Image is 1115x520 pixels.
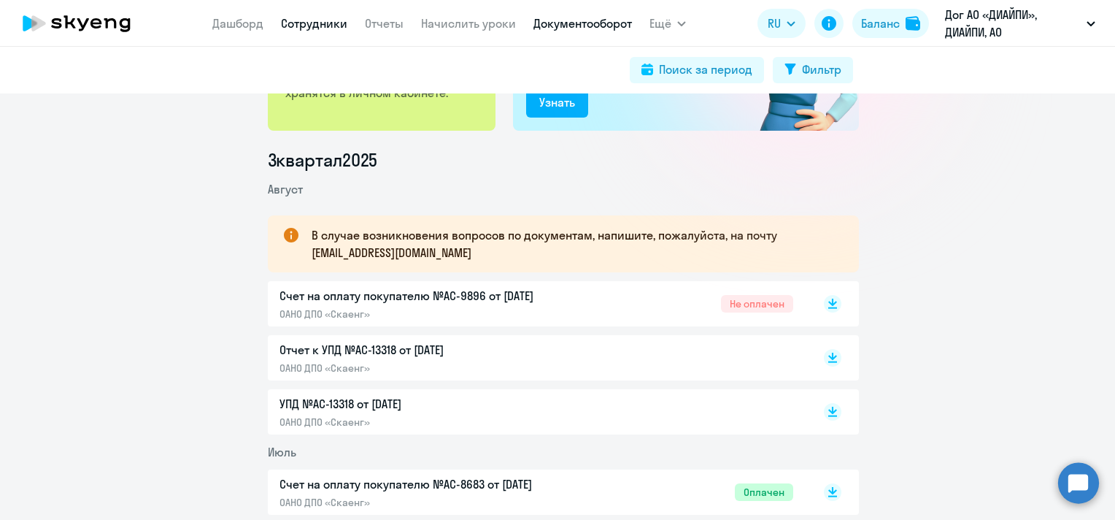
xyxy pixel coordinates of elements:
[279,416,586,429] p: ОАНО ДПО «Скаенг»
[281,16,347,31] a: Сотрудники
[659,61,752,78] div: Поиск за период
[861,15,900,32] div: Баланс
[773,57,853,83] button: Фильтр
[279,287,793,321] a: Счет на оплату покупателю №AC-9896 от [DATE]ОАНО ДПО «Скаенг»Не оплачен
[279,362,586,375] p: ОАНО ДПО «Скаенг»
[212,16,263,31] a: Дашборд
[279,475,586,493] p: Счет на оплату покупателю №AC-8683 от [DATE]
[279,341,586,359] p: Отчет к УПД №AC-13318 от [DATE]
[757,9,806,38] button: RU
[268,182,303,196] span: Август
[279,307,586,321] p: ОАНО ДПО «Скаенг»
[630,57,764,83] button: Поиск за период
[279,395,793,429] a: УПД №AC-13318 от [DATE]ОАНО ДПО «Скаенг»
[906,16,920,31] img: balance
[421,16,516,31] a: Начислить уроки
[735,483,793,501] span: Оплачен
[768,15,781,32] span: RU
[938,6,1103,41] button: Дог АО «ДИАЙПИ», ДИАЙПИ, АО
[649,9,686,38] button: Ещё
[279,395,586,413] p: УПД №AC-13318 от [DATE]
[279,287,586,305] p: Счет на оплату покупателю №AC-9896 от [DATE]
[852,9,929,38] button: Балансbalance
[721,295,793,313] span: Не оплачен
[268,445,296,459] span: Июль
[539,93,575,111] div: Узнать
[312,226,833,261] p: В случае возникновения вопросов по документам, напишите, пожалуйста, на почту [EMAIL_ADDRESS][DOM...
[945,6,1081,41] p: Дог АО «ДИАЙПИ», ДИАЙПИ, АО
[279,475,793,509] a: Счет на оплату покупателю №AC-8683 от [DATE]ОАНО ДПО «Скаенг»Оплачен
[526,88,588,118] button: Узнать
[279,341,793,375] a: Отчет к УПД №AC-13318 от [DATE]ОАНО ДПО «Скаенг»
[802,61,841,78] div: Фильтр
[268,148,859,172] li: 3 квартал 2025
[279,496,586,509] p: ОАНО ДПО «Скаенг»
[365,16,404,31] a: Отчеты
[649,15,671,32] span: Ещё
[533,16,632,31] a: Документооборот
